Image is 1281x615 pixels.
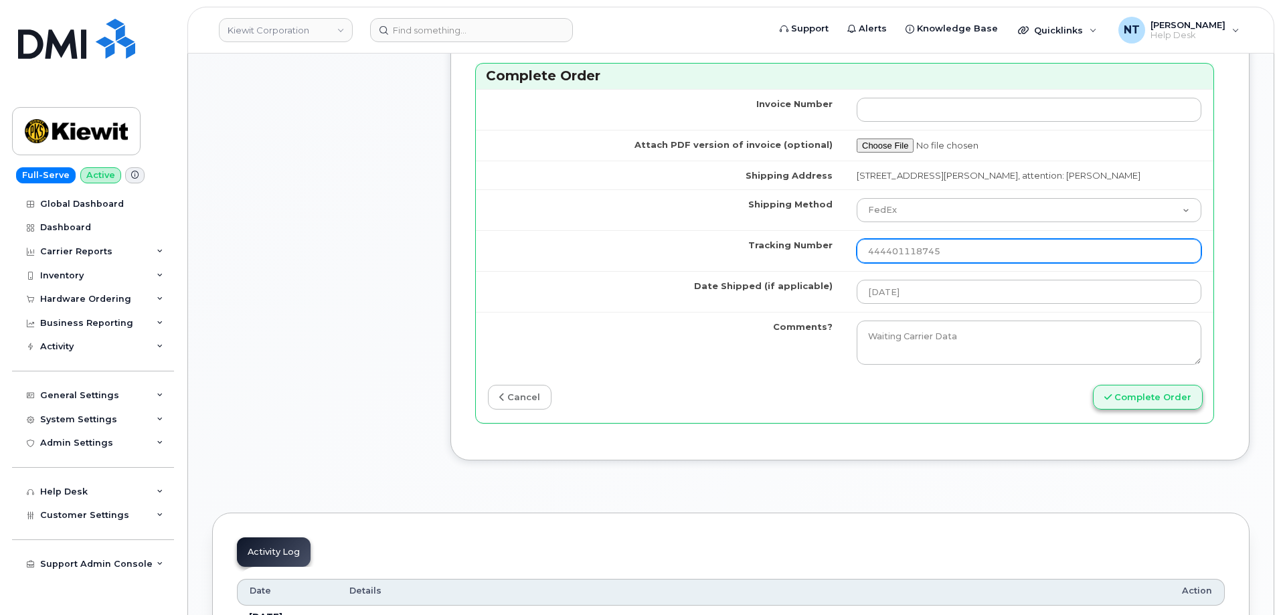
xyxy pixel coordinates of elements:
input: Find something... [370,18,573,42]
span: Alerts [859,22,887,35]
iframe: Messenger Launcher [1223,557,1271,605]
h3: Complete Order [486,67,1203,85]
label: Shipping Method [748,198,833,211]
td: [STREET_ADDRESS][PERSON_NAME], attention: [PERSON_NAME] [845,161,1213,190]
label: Shipping Address [746,169,833,182]
span: Quicklinks [1034,25,1083,35]
span: Date [250,585,271,597]
a: Support [770,15,838,42]
a: cancel [488,385,551,410]
label: Date Shipped (if applicable) [694,280,833,292]
label: Attach PDF version of invoice (optional) [634,139,833,151]
label: Tracking Number [748,239,833,252]
label: Invoice Number [756,98,833,110]
a: Knowledge Base [896,15,1007,42]
span: [PERSON_NAME] [1150,19,1225,30]
div: Nicholas Taylor [1109,17,1249,43]
div: Quicklinks [1009,17,1106,43]
th: Action [1170,579,1225,606]
textarea: Waiting Carrier Data [857,321,1201,365]
span: NT [1124,22,1140,38]
a: Alerts [838,15,896,42]
label: Comments? [773,321,833,333]
span: Support [791,22,829,35]
span: Knowledge Base [917,22,998,35]
button: Complete Order [1093,385,1203,410]
span: Details [349,585,381,597]
span: Help Desk [1150,30,1225,41]
a: Kiewit Corporation [219,18,353,42]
